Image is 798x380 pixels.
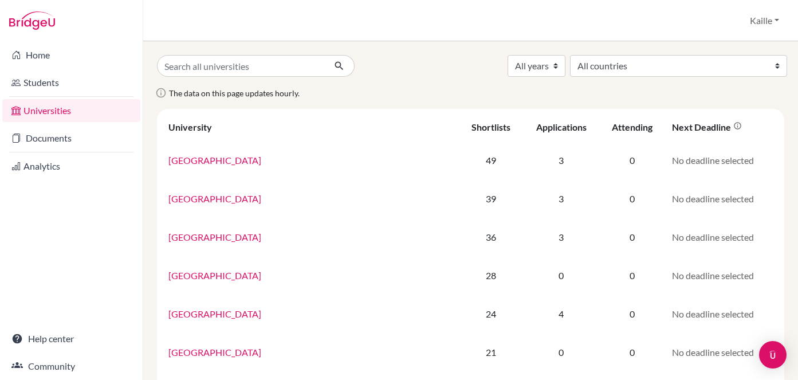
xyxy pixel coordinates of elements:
[600,333,665,371] td: 0
[600,256,665,295] td: 0
[672,155,754,166] span: No deadline selected
[168,232,261,242] a: [GEOGRAPHIC_DATA]
[168,155,261,166] a: [GEOGRAPHIC_DATA]
[2,44,140,66] a: Home
[523,256,600,295] td: 0
[459,141,522,179] td: 49
[168,193,261,204] a: [GEOGRAPHIC_DATA]
[612,122,652,132] div: Attending
[459,256,522,295] td: 28
[672,308,754,319] span: No deadline selected
[523,333,600,371] td: 0
[2,355,140,378] a: Community
[600,295,665,333] td: 0
[600,141,665,179] td: 0
[9,11,55,30] img: Bridge-U
[523,218,600,256] td: 3
[600,218,665,256] td: 0
[672,232,754,242] span: No deadline selected
[523,179,600,218] td: 3
[2,327,140,350] a: Help center
[459,218,522,256] td: 36
[157,55,325,77] input: Search all universities
[471,122,510,132] div: Shortlists
[2,127,140,150] a: Documents
[162,113,459,141] th: University
[672,270,754,281] span: No deadline selected
[169,88,300,98] span: The data on this page updates hourly.
[672,122,742,132] div: Next deadline
[168,347,261,358] a: [GEOGRAPHIC_DATA]
[459,333,522,371] td: 21
[759,341,787,369] div: Open Intercom Messenger
[2,71,140,94] a: Students
[600,179,665,218] td: 0
[168,308,261,319] a: [GEOGRAPHIC_DATA]
[523,141,600,179] td: 3
[459,295,522,333] td: 24
[459,179,522,218] td: 39
[672,193,754,204] span: No deadline selected
[168,270,261,281] a: [GEOGRAPHIC_DATA]
[523,295,600,333] td: 4
[745,10,784,32] button: Kaille
[536,122,587,132] div: Applications
[2,155,140,178] a: Analytics
[2,99,140,122] a: Universities
[672,347,754,358] span: No deadline selected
